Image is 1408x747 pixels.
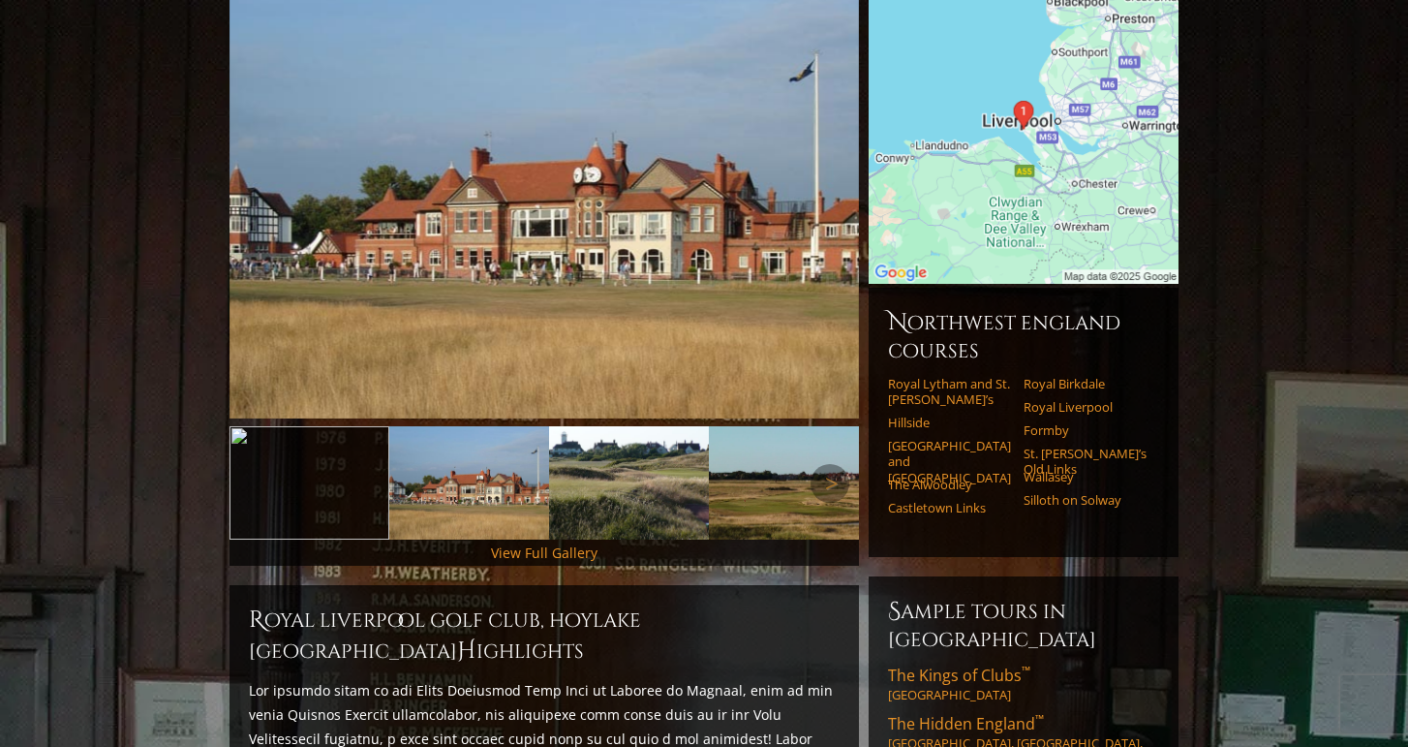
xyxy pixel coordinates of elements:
[888,665,1030,686] span: The Kings of Clubs
[888,438,1011,485] a: [GEOGRAPHIC_DATA] and [GEOGRAPHIC_DATA]
[1024,469,1147,484] a: Wallasey
[1024,399,1147,415] a: Royal Liverpool
[457,636,476,667] span: H
[1035,711,1044,728] sup: ™
[888,596,1159,653] h6: Sample Tours in [GEOGRAPHIC_DATA]
[888,415,1011,430] a: Hillside
[1024,376,1147,391] a: Royal Birkdale
[888,307,1159,364] h6: Northwest England Courses
[1024,422,1147,438] a: Formby
[888,376,1011,408] a: Royal Lytham and St. [PERSON_NAME]’s
[491,544,597,562] a: View Full Gallery
[1024,446,1147,478] a: St. [PERSON_NAME]’s Old Links
[888,713,1044,734] span: The Hidden England
[888,477,1011,492] a: The Alwoodley
[1024,492,1147,508] a: Silloth on Solway
[249,605,840,667] h2: Royal Liverpool Golf Club, Hoylake [GEOGRAPHIC_DATA] ighlights
[811,464,849,503] a: Next
[888,500,1011,515] a: Castletown Links
[1022,663,1030,679] sup: ™
[888,665,1159,703] a: The Kings of Clubs™[GEOGRAPHIC_DATA]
